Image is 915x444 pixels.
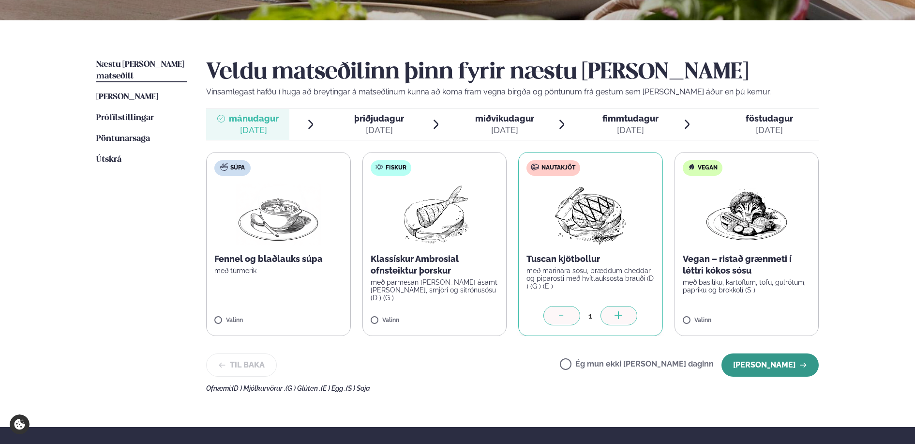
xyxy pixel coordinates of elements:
a: Næstu [PERSON_NAME] matseðill [96,59,187,82]
p: með parmesan [PERSON_NAME] ásamt [PERSON_NAME], smjöri og sítrónusósu (D ) (G ) [371,278,499,302]
span: Súpa [230,164,245,172]
img: fish.svg [375,163,383,171]
button: [PERSON_NAME] [721,353,819,377]
p: með túrmerik [214,267,343,275]
span: mánudagur [229,113,279,123]
img: Soup.png [236,184,321,245]
div: [DATE] [354,124,404,136]
div: 1 [580,310,600,322]
a: Prófílstillingar [96,112,154,124]
a: Pöntunarsaga [96,133,150,145]
span: Pöntunarsaga [96,135,150,143]
span: [PERSON_NAME] [96,93,158,101]
span: (D ) Mjólkurvörur , [232,384,285,392]
a: Útskrá [96,154,121,166]
span: Vegan [698,164,718,172]
img: Beef-Meat.png [548,184,633,245]
span: miðvikudagur [475,113,534,123]
a: Cookie settings [10,414,30,434]
img: beef.svg [531,163,539,171]
span: þriðjudagur [354,113,404,123]
span: (E ) Egg , [321,384,346,392]
div: [DATE] [746,124,793,136]
a: [PERSON_NAME] [96,92,158,103]
p: með basilíku, kartöflum, tofu, gulrótum, papriku og brokkolí (S ) [683,278,811,294]
div: [DATE] [475,124,534,136]
span: (S ) Soja [346,384,370,392]
img: Fish.png [391,184,477,245]
button: Til baka [206,353,277,377]
span: Útskrá [96,155,121,164]
img: Vegan.svg [688,163,695,171]
p: Tuscan kjötbollur [526,253,655,265]
span: Nautakjöt [541,164,575,172]
span: (G ) Glúten , [285,384,321,392]
h2: Veldu matseðilinn þinn fyrir næstu [PERSON_NAME] [206,59,819,86]
p: Fennel og blaðlauks súpa [214,253,343,265]
div: [DATE] [602,124,659,136]
span: föstudagur [746,113,793,123]
span: Næstu [PERSON_NAME] matseðill [96,61,184,80]
p: Klassískur Ambrosial ofnsteiktur þorskur [371,253,499,276]
p: með marinara sósu, bræddum cheddar og piparosti með hvítlauksosta brauði (D ) (G ) (E ) [526,267,655,290]
p: Vinsamlegast hafðu í huga að breytingar á matseðlinum kunna að koma fram vegna birgða og pöntunum... [206,86,819,98]
div: [DATE] [229,124,279,136]
div: Ofnæmi: [206,384,819,392]
span: Prófílstillingar [96,114,154,122]
img: soup.svg [220,163,228,171]
p: Vegan – ristað grænmeti í léttri kókos sósu [683,253,811,276]
span: Fiskur [386,164,406,172]
img: Vegan.png [704,184,789,245]
span: fimmtudagur [602,113,659,123]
